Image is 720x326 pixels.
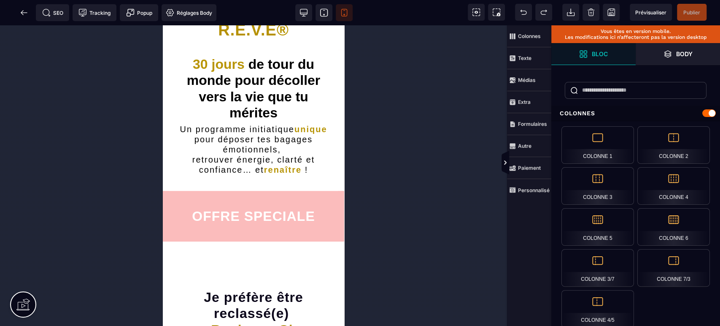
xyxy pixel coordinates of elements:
strong: Autre [518,143,531,149]
div: Colonne 3 [561,167,634,205]
p: Vous êtes en version mobile. [556,28,716,34]
span: Texte [507,47,551,69]
span: Formulaires [507,113,551,135]
span: Voir tablette [316,4,332,21]
span: Extra [507,91,551,113]
strong: Paiement [518,165,541,171]
span: Créer une alerte modale [120,4,158,21]
strong: Colonnes [518,33,541,39]
span: Popup [126,8,152,17]
span: Retour [16,4,32,21]
div: Colonne 7/3 [637,249,710,287]
div: Colonne 6 [637,208,710,246]
span: Ouvrir les blocs [551,43,636,65]
span: Voir les composants [468,4,485,21]
span: Enregistrer le contenu [677,4,707,21]
div: Colonne 2 [637,126,710,164]
span: Aperçu [630,4,672,21]
span: Personnalisé [507,179,551,201]
strong: Bloc [592,51,608,57]
strong: Médias [518,77,536,83]
span: Code de suivi [73,4,116,21]
span: Tracking [78,8,111,17]
div: Colonnes [551,106,720,121]
span: Publier [683,9,700,16]
span: Voir bureau [295,4,312,21]
h1: de tour du monde pour décoller vers la vie que tu mérites [13,31,169,99]
span: SEO [42,8,63,17]
h2: Un programme initiatique pour déposer tes bagages émotionnels, retrouver énergie, clarté et confi... [13,99,169,149]
span: Nettoyage [582,4,599,21]
div: Colonne 1 [561,126,634,164]
div: Colonne 5 [561,208,634,246]
span: Favicon [162,4,216,21]
span: Enregistrer [603,4,620,21]
span: Médias [507,69,551,91]
span: Réglages Body [166,8,212,17]
span: Afficher les vues [551,150,560,176]
span: Ouvrir les calques [636,43,720,65]
p: Les modifications ici n’affecteront pas la version desktop [556,34,716,40]
span: Rétablir [535,4,552,21]
strong: Body [676,51,693,57]
strong: Extra [518,99,531,105]
strong: Texte [518,55,531,61]
span: Défaire [515,4,532,21]
span: Colonnes [507,25,551,47]
span: Paiement [507,157,551,179]
strong: Personnalisé [518,187,550,193]
span: Prévisualiser [635,9,666,16]
span: Voir mobile [336,4,353,21]
span: Autre [507,135,551,157]
span: Importer [562,4,579,21]
span: Métadata SEO [36,4,69,21]
span: Capture d'écran [488,4,505,21]
div: Colonne 4 [637,167,710,205]
strong: Formulaires [518,121,547,127]
div: Colonne 3/7 [561,249,634,287]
